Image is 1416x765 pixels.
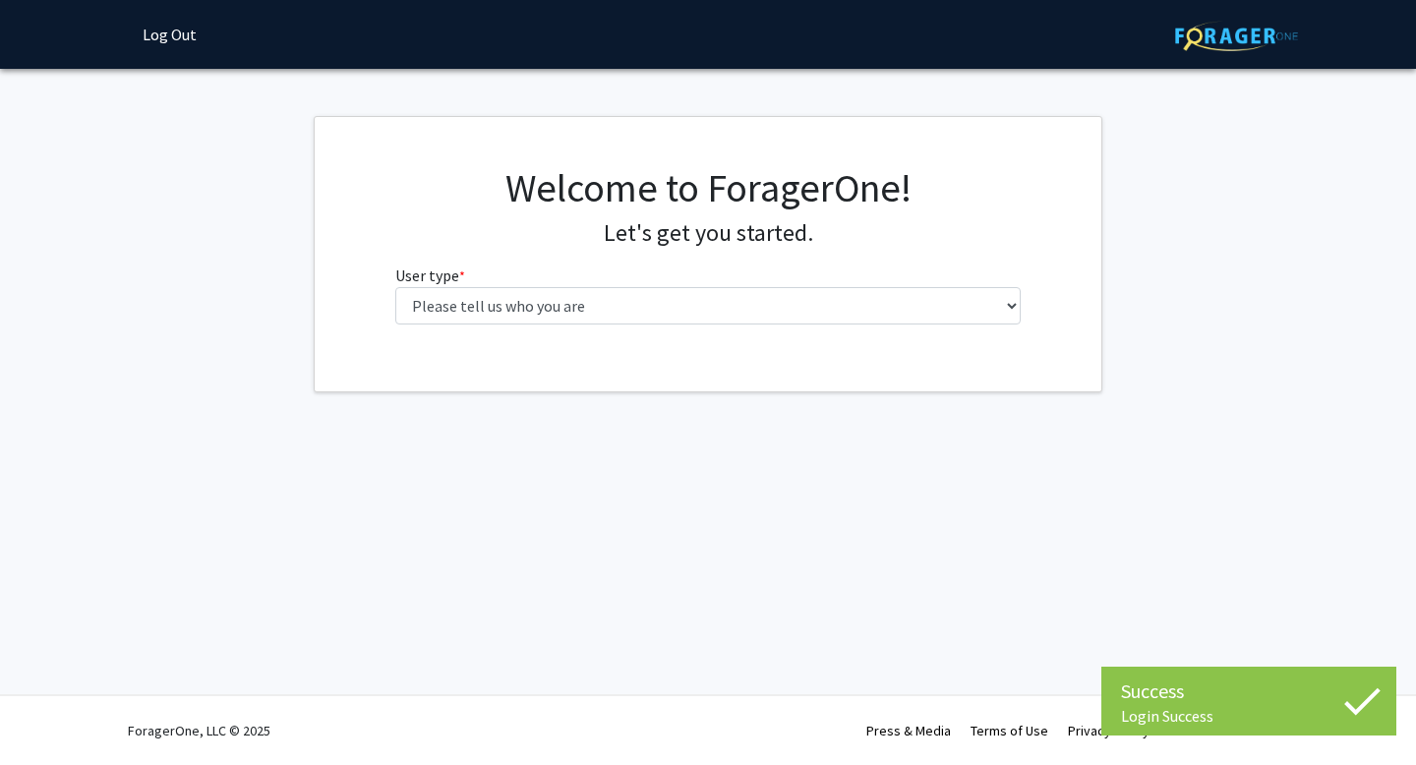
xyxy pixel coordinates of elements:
div: ForagerOne, LLC © 2025 [128,696,270,765]
div: Login Success [1121,706,1377,726]
a: Terms of Use [971,722,1048,739]
div: Success [1121,677,1377,706]
img: ForagerOne Logo [1175,21,1298,51]
label: User type [395,264,465,287]
a: Privacy Policy [1068,722,1150,739]
h1: Welcome to ForagerOne! [395,164,1022,211]
h4: Let's get you started. [395,219,1022,248]
a: Press & Media [866,722,951,739]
